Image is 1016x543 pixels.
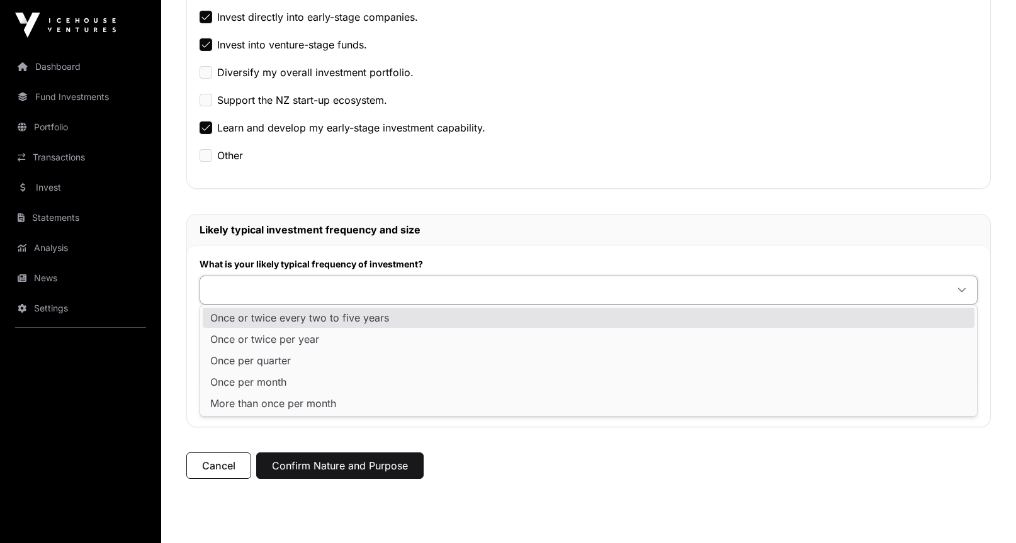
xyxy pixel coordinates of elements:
label: Invest directly into early-stage companies. [217,9,418,25]
img: Icehouse Ventures Logo [15,13,116,38]
a: Settings [10,294,151,322]
a: Analysis [10,234,151,262]
a: Transactions [10,143,151,171]
a: News [10,264,151,292]
span: More than once per month [210,398,336,408]
span: Once per quarter [210,355,291,366]
label: Other [217,148,243,163]
a: Portfolio [10,113,151,141]
li: Once or twice per year [203,329,974,349]
li: Once per quarter [203,350,974,371]
span: Once or twice every two to five years [210,313,389,323]
label: Invest into venture-stage funds. [217,37,367,52]
button: Confirm Nature and Purpose [256,452,424,479]
a: Dashboard [10,53,151,81]
button: Cancel [186,452,251,479]
label: Support the NZ start-up ecosystem. [217,92,387,108]
li: More than once per month [203,393,974,413]
label: What is your likely typical frequency of investment? [200,258,978,271]
iframe: Chat Widget [953,483,1016,543]
span: Cancel [202,458,235,473]
span: Once per month [210,377,286,387]
li: Once or twice every two to five years [203,308,974,328]
a: Statements [10,204,151,232]
label: Learn and develop my early-stage investment capability. [217,120,485,135]
label: Diversify my overall investment portfolio. [217,65,414,80]
a: Invest [10,174,151,201]
a: Fund Investments [10,83,151,111]
h2: Likely typical investment frequency and size [200,222,978,237]
li: Once per month [203,372,974,392]
span: Once or twice per year [210,334,319,344]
